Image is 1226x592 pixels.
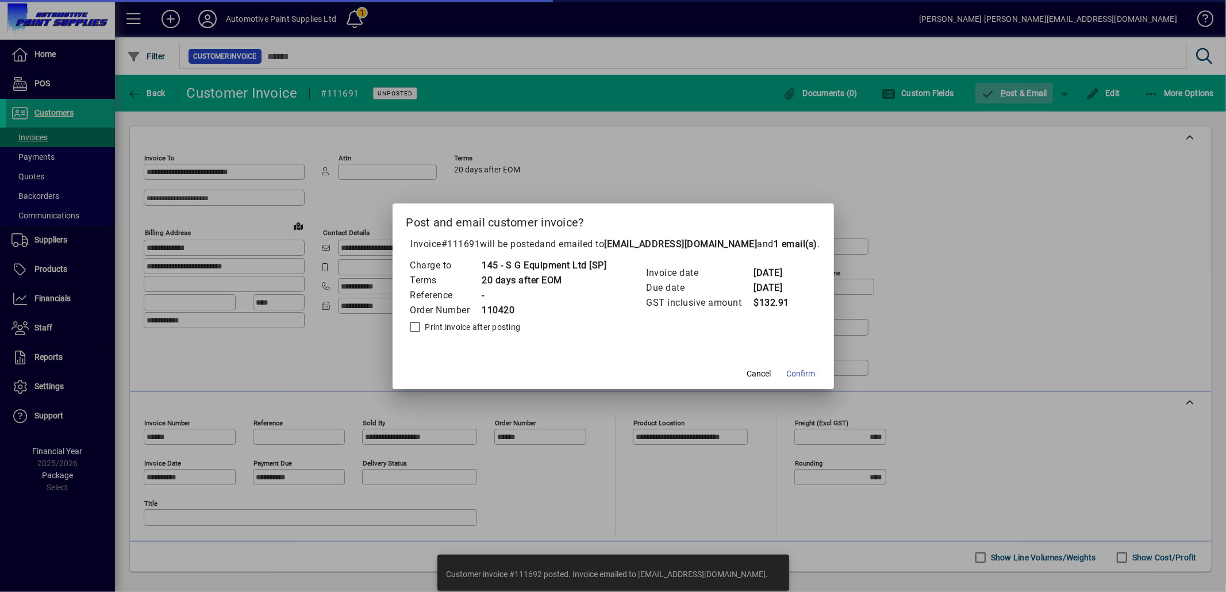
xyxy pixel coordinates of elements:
td: GST inclusive amount [646,295,754,310]
td: Reference [410,288,482,303]
td: Due date [646,280,754,295]
b: [EMAIL_ADDRESS][DOMAIN_NAME] [605,239,758,249]
td: 110420 [482,303,607,318]
td: Order Number [410,303,482,318]
td: Terms [410,273,482,288]
td: 20 days after EOM [482,273,607,288]
p: Invoice will be posted . [406,237,820,251]
h2: Post and email customer invoice? [393,203,834,237]
td: Charge to [410,258,482,273]
td: 145 - S G Equipment Ltd [SP] [482,258,607,273]
td: [DATE] [754,280,800,295]
span: Cancel [747,368,771,380]
span: Confirm [787,368,816,380]
b: 1 email(s) [774,239,817,249]
td: $132.91 [754,295,800,310]
button: Cancel [741,364,778,385]
button: Confirm [782,364,820,385]
label: Print invoice after posting [423,321,521,333]
td: - [482,288,607,303]
span: and emailed to [540,239,818,249]
span: and [758,239,818,249]
td: [DATE] [754,266,800,280]
span: #111691 [441,239,481,249]
td: Invoice date [646,266,754,280]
